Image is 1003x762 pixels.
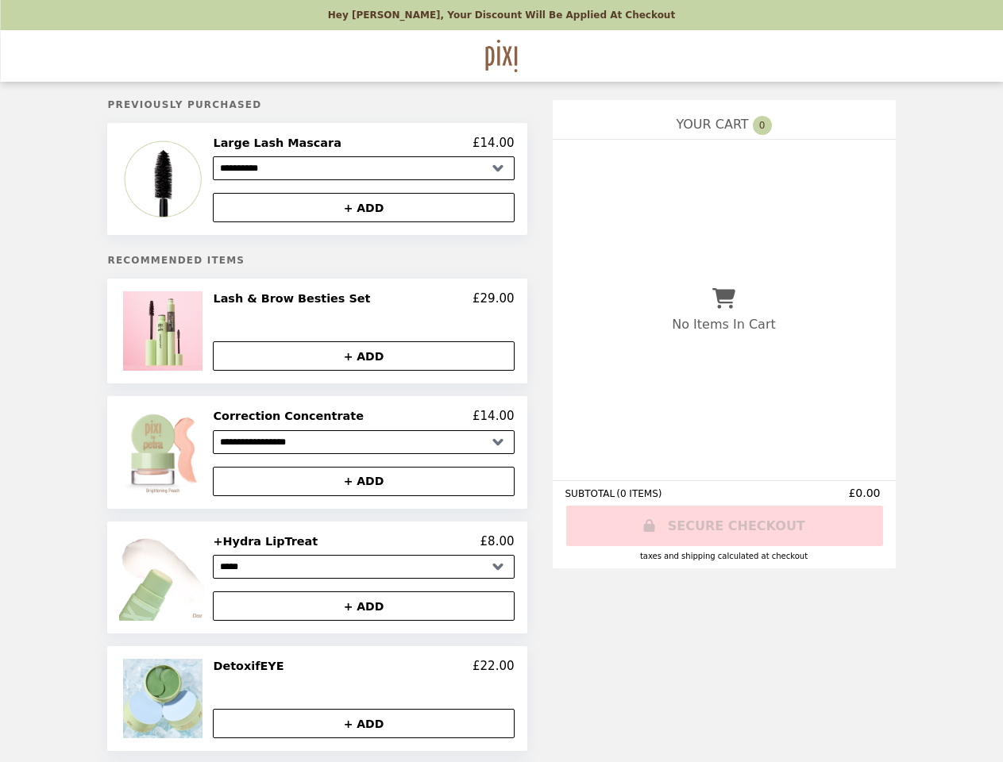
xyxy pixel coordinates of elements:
[328,10,675,21] p: Hey [PERSON_NAME], your discount will be applied at checkout
[213,136,347,150] h2: Large Lash Mascara
[213,555,514,579] select: Select a product variant
[213,591,514,621] button: + ADD
[213,430,514,454] select: Select a product variant
[616,488,662,499] span: ( 0 ITEMS )
[486,40,517,72] img: Brand Logo
[213,409,369,423] h2: Correction Concentrate
[213,467,514,496] button: + ADD
[473,291,515,306] p: £29.00
[848,487,882,499] span: £0.00
[213,659,290,673] h2: DetoxifEYE
[676,117,748,132] span: YOUR CART
[473,659,515,673] p: £22.00
[213,193,514,222] button: + ADD
[213,709,514,738] button: + ADD
[123,659,206,738] img: DetoxifEYE
[672,317,775,332] p: No Items In Cart
[213,341,514,371] button: + ADD
[213,291,376,306] h2: Lash & Brow Besties Set
[753,116,772,135] span: 0
[107,255,527,266] h5: Recommended Items
[473,409,515,423] p: £14.00
[473,136,515,150] p: £14.00
[107,99,527,110] h5: Previously Purchased
[119,409,210,495] img: Correction Concentrate
[119,136,210,222] img: Large Lash Mascara
[123,291,206,371] img: Lash & Brow Besties Set
[213,534,324,548] h2: +Hydra LipTreat
[480,534,515,548] p: £8.00
[565,488,617,499] span: SUBTOTAL
[565,552,883,560] div: Taxes and Shipping calculated at checkout
[119,534,210,621] img: +Hydra LipTreat
[213,156,514,180] select: Select a product variant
